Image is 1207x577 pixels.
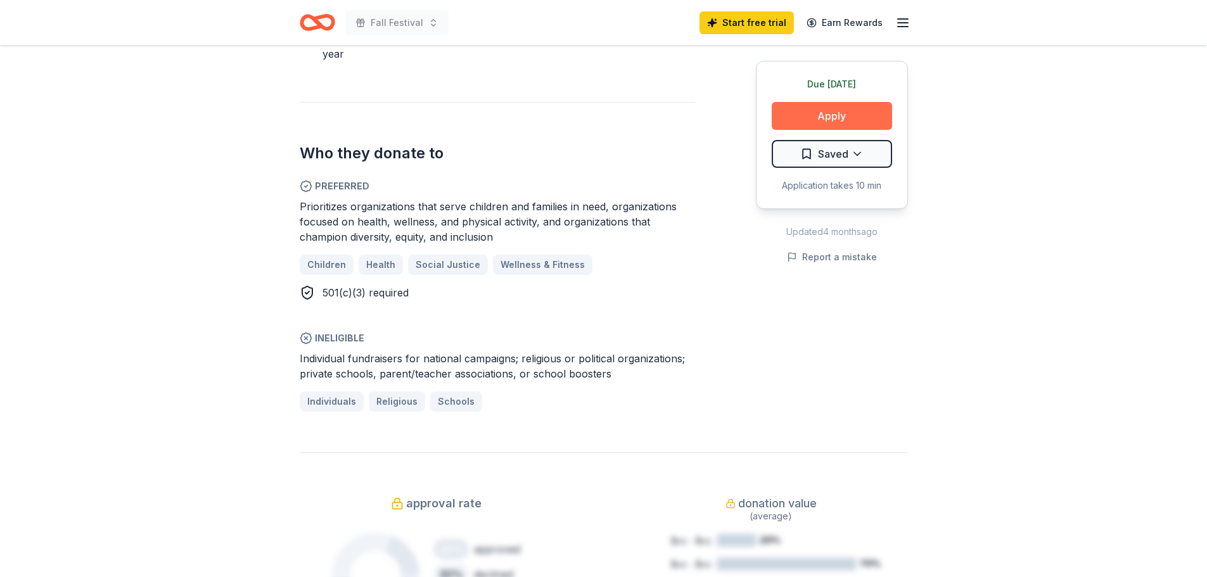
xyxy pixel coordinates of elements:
span: 501(c)(3) required [323,286,409,299]
button: Fall Festival [345,10,449,35]
tspan: 20% [760,535,781,545]
span: Ineligible [300,331,695,346]
span: Preferred [300,179,695,194]
span: Prioritizes organizations that serve children and families in need, organizations focused on heal... [300,200,677,243]
span: Wellness & Fitness [501,257,585,272]
div: 20 % [433,539,469,559]
span: Religious [376,394,418,409]
span: Saved [818,146,848,162]
a: Religious [369,391,425,412]
button: Saved [772,140,892,168]
button: Report a mistake [787,250,877,265]
div: Application takes 10 min [772,178,892,193]
h2: Who they donate to [300,143,695,163]
span: Individuals [307,394,356,409]
a: Start free trial [699,11,794,34]
tspan: $xx - $xx [671,559,712,569]
div: Due [DATE] [772,77,892,92]
button: Apply [772,102,892,130]
span: Schools [438,394,475,409]
span: Health [366,257,395,272]
div: You may submit applications every year . You may receive donations every year [323,31,695,61]
a: Health [359,255,403,275]
tspan: 70% [859,558,880,569]
span: Social Justice [416,257,480,272]
span: Fall Festival [371,15,423,30]
span: donation value [738,493,817,514]
span: Individual fundraisers for national campaigns; religious or political organizations; private scho... [300,352,685,380]
div: approved [474,542,520,557]
a: Social Justice [408,255,488,275]
a: Wellness & Fitness [493,255,592,275]
a: Earn Rewards [799,11,890,34]
div: (average) [634,509,908,524]
div: Updated 4 months ago [756,224,908,239]
span: approval rate [406,493,482,514]
tspan: $xx - $xx [671,535,712,546]
a: Children [300,255,354,275]
a: Individuals [300,391,364,412]
span: Children [307,257,346,272]
a: Home [300,8,335,37]
a: Schools [430,391,482,412]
